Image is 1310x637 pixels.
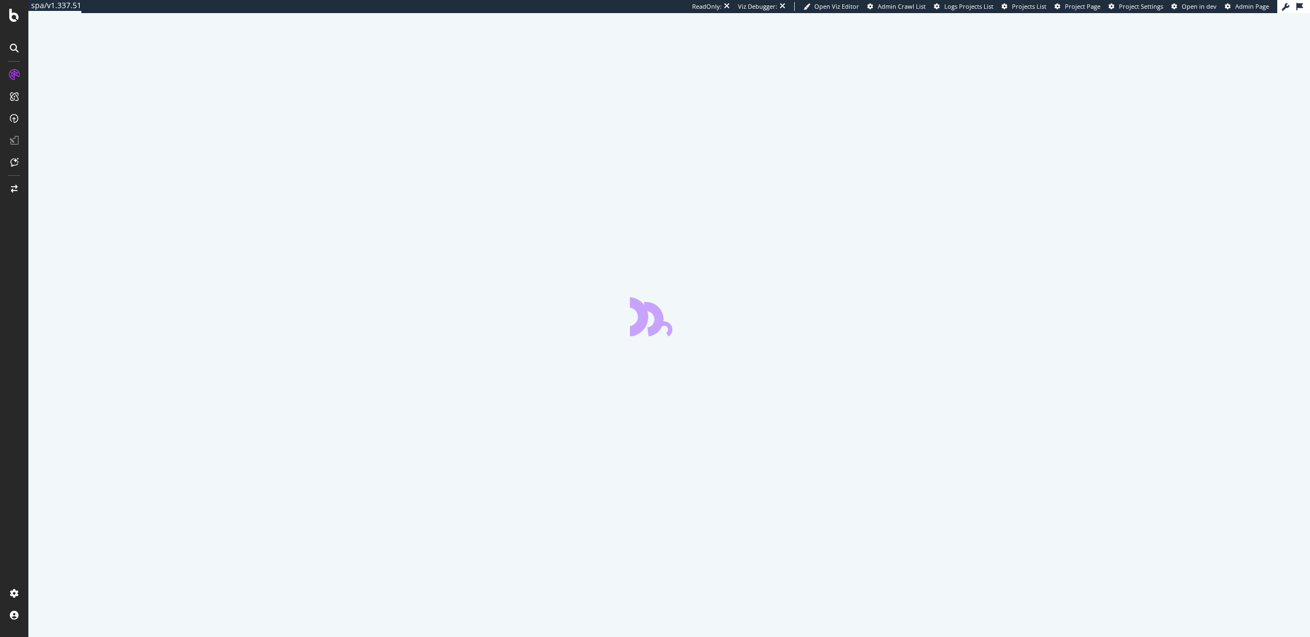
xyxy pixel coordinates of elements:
[803,2,859,11] a: Open Viz Editor
[1109,2,1163,11] a: Project Settings
[934,2,993,11] a: Logs Projects List
[1012,2,1046,10] span: Projects List
[738,2,777,11] div: Viz Debugger:
[1055,2,1100,11] a: Project Page
[1171,2,1217,11] a: Open in dev
[1119,2,1163,10] span: Project Settings
[1235,2,1269,10] span: Admin Page
[1002,2,1046,11] a: Projects List
[867,2,926,11] a: Admin Crawl List
[878,2,926,10] span: Admin Crawl List
[814,2,859,10] span: Open Viz Editor
[692,2,722,11] div: ReadOnly:
[630,297,708,336] div: animation
[944,2,993,10] span: Logs Projects List
[1225,2,1269,11] a: Admin Page
[1065,2,1100,10] span: Project Page
[1182,2,1217,10] span: Open in dev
